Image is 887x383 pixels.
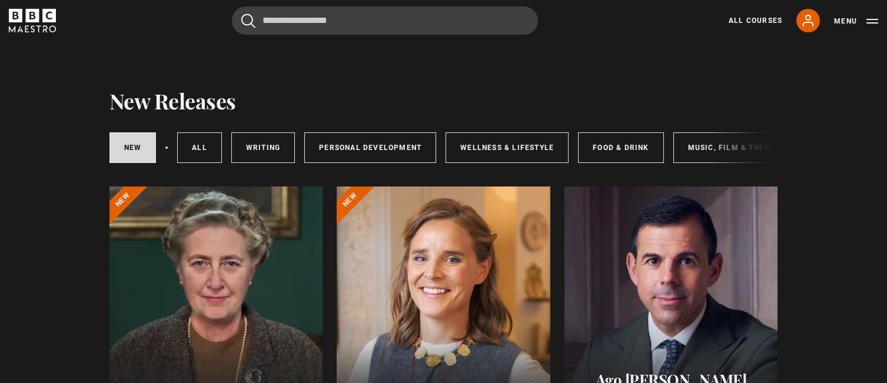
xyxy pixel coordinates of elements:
a: Wellness & Lifestyle [446,132,569,163]
a: Personal Development [304,132,436,163]
a: All [177,132,222,163]
a: Music, Film & Theatre [673,132,799,163]
a: Food & Drink [578,132,663,163]
a: New [109,132,157,163]
a: All Courses [729,15,782,26]
button: Toggle navigation [834,15,878,27]
button: Submit the search query [241,14,255,28]
h1: New Releases [109,88,236,113]
input: Search [232,6,538,35]
svg: BBC Maestro [9,9,56,32]
a: Writing [231,132,295,163]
